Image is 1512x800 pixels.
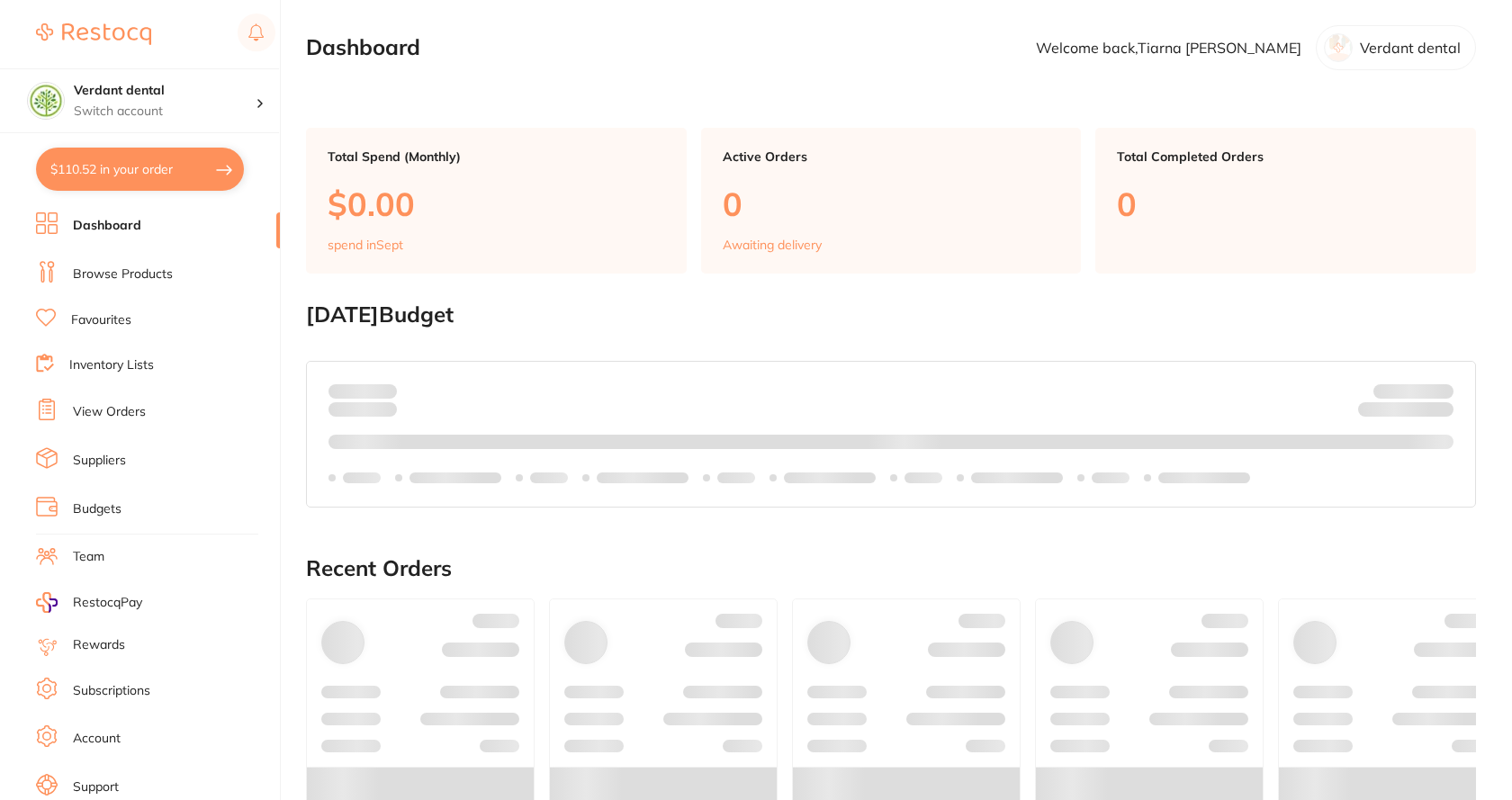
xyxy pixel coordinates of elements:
p: month [328,399,397,420]
h4: Verdant dental [74,82,256,100]
p: 0 [723,185,1060,222]
a: Favourites [71,311,131,329]
p: Total Spend (Monthly) [328,149,665,164]
p: Awaiting delivery [723,238,822,252]
a: Restocq Logo [36,13,151,55]
p: Labels [343,471,381,485]
button: $110.52 in your order [36,148,244,191]
a: Team [73,548,104,566]
img: RestocqPay [36,592,58,613]
p: Labels extended [971,471,1063,485]
p: Labels extended [597,471,688,485]
p: 0 [1117,185,1454,222]
a: Account [73,730,121,748]
strong: $0.00 [365,382,397,399]
h2: Recent Orders [306,556,1476,581]
p: Active Orders [723,149,1060,164]
p: Labels [530,471,568,485]
a: View Orders [73,403,146,421]
a: Browse Products [73,265,173,283]
a: Inventory Lists [69,356,154,374]
h2: [DATE] Budget [306,302,1476,328]
p: Labels [717,471,755,485]
p: Labels extended [1158,471,1250,485]
p: Labels extended [784,471,876,485]
img: Restocq Logo [36,23,151,45]
a: Total Completed Orders0 [1095,128,1476,274]
p: Labels [1092,471,1129,485]
strong: $NaN [1418,382,1453,399]
a: Budgets [73,500,121,518]
a: Rewards [73,636,125,654]
a: Suppliers [73,452,126,470]
p: spend in Sept [328,238,403,252]
p: Labels extended [409,471,501,485]
p: Budget: [1373,383,1453,398]
p: Spent: [328,383,397,398]
h2: Dashboard [306,35,420,60]
img: Verdant dental [28,83,64,119]
p: Total Completed Orders [1117,149,1454,164]
a: Dashboard [73,217,141,235]
a: Active Orders0Awaiting delivery [701,128,1082,274]
p: Verdant dental [1360,40,1461,56]
span: RestocqPay [73,594,142,612]
p: Remaining: [1358,399,1453,420]
p: Labels [904,471,942,485]
strong: $0.00 [1422,405,1453,421]
a: Support [73,778,119,796]
a: Total Spend (Monthly)$0.00spend inSept [306,128,687,274]
a: Subscriptions [73,682,150,700]
a: RestocqPay [36,592,142,613]
p: Switch account [74,103,256,121]
p: Welcome back, Tiarna [PERSON_NAME] [1036,40,1301,56]
p: $0.00 [328,185,665,222]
